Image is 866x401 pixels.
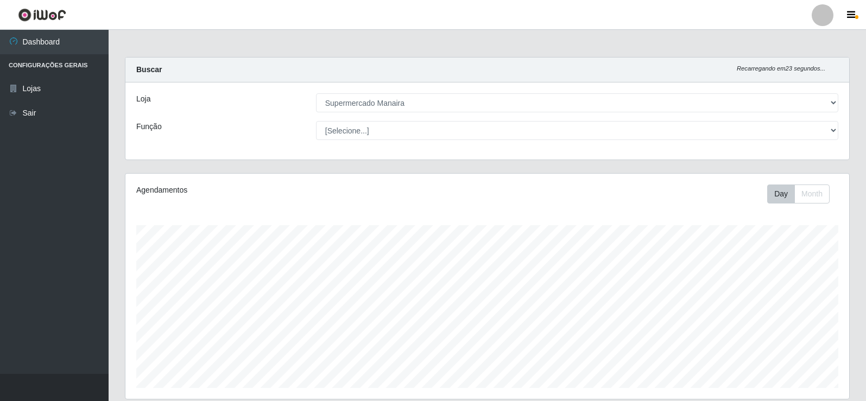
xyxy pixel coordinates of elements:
[136,184,419,196] div: Agendamentos
[136,93,150,105] label: Loja
[794,184,830,203] button: Month
[767,184,795,203] button: Day
[136,65,162,74] strong: Buscar
[767,184,830,203] div: First group
[18,8,66,22] img: CoreUI Logo
[737,65,825,72] i: Recarregando em 23 segundos...
[136,121,162,132] label: Função
[767,184,838,203] div: Toolbar with button groups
